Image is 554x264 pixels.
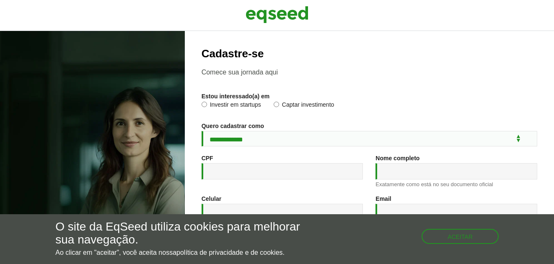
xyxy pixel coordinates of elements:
label: Quero cadastrar como [202,123,264,129]
label: Investir em startups [202,102,261,110]
input: Investir em startups [202,102,207,107]
p: Comece sua jornada aqui [202,68,537,76]
h2: Cadastre-se [202,48,537,60]
label: Estou interessado(a) em [202,93,270,99]
div: Exatamente como está no seu documento oficial [375,182,537,187]
p: Ao clicar em "aceitar", você aceita nossa . [55,249,321,256]
h5: O site da EqSeed utiliza cookies para melhorar sua navegação. [55,220,321,246]
label: Email [375,196,391,202]
label: Celular [202,196,221,202]
input: Captar investimento [274,102,279,107]
label: Captar investimento [274,102,334,110]
a: política de privacidade e de cookies [176,249,283,256]
img: EqSeed Logo [246,4,308,25]
button: Aceitar [422,229,499,244]
label: CPF [202,155,213,161]
label: Nome completo [375,155,419,161]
